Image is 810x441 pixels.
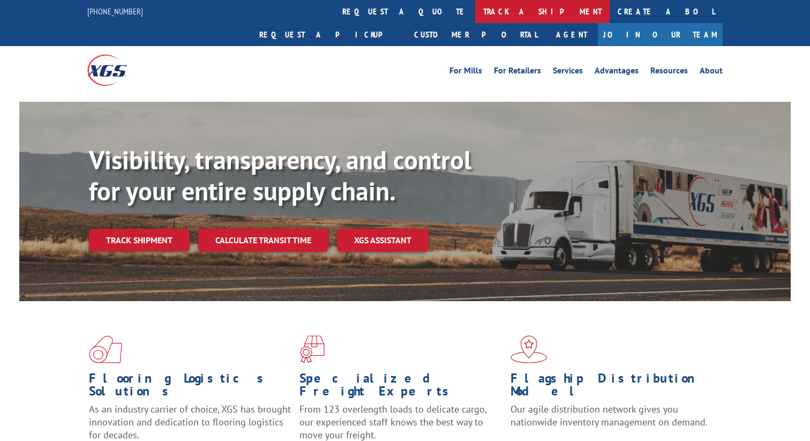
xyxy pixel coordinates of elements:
[89,335,122,363] img: xgs-icon-total-supply-chain-intelligence-red
[198,229,328,252] a: Calculate transit time
[89,372,291,403] h1: Flooring Logistics Solutions
[449,66,482,78] a: For Mills
[89,229,190,251] a: Track shipment
[89,143,471,207] b: Visibility, transparency, and control for your entire supply chain.
[700,66,723,78] a: About
[595,66,639,78] a: Advantages
[650,66,688,78] a: Resources
[545,23,598,46] a: Agent
[337,229,429,252] a: XGS ASSISTANT
[511,372,713,403] h1: Flagship Distribution Model
[553,66,583,78] a: Services
[511,335,547,363] img: xgs-icon-flagship-distribution-model-red
[299,372,502,403] h1: Specialized Freight Experts
[598,23,723,46] a: Join Our Team
[89,403,291,441] span: As an industry carrier of choice, XGS has brought innovation and dedication to flooring logistics...
[511,403,708,428] span: Our agile distribution network gives you nationwide inventory management on demand.
[299,335,325,363] img: xgs-icon-focused-on-flooring-red
[494,66,541,78] a: For Retailers
[406,23,545,46] a: Customer Portal
[251,23,406,46] a: Request a pickup
[87,6,143,17] a: [PHONE_NUMBER]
